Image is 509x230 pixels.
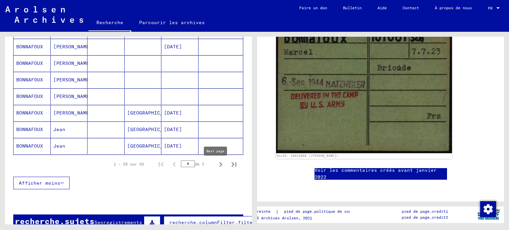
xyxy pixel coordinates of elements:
img: Modifier le consentement [480,201,496,217]
font: BONNAFOUX [16,77,43,83]
font: Bulletin [343,5,362,10]
font: pied de page.credit1 [402,209,448,214]
font: Aide [377,5,387,10]
button: Afficher moins [13,177,70,189]
a: Recherche [88,15,131,32]
font: Jean [53,143,65,149]
button: Page précédente [168,158,181,171]
font: | [276,208,279,214]
font: [DATE] [164,110,182,116]
font: de 2 [195,161,204,166]
font: Parcourir les archives [139,20,205,25]
a: DocID: 10619980 ([PERSON_NAME]) [277,154,338,158]
font: BONNAFOUX [16,126,43,132]
font: À propos de nous [435,5,472,10]
font: [PERSON_NAME] [53,110,92,116]
font: 1 – 25 sur 33 [114,161,144,166]
font: 5 [94,219,97,225]
font: Jean [53,126,65,132]
font: recherche.columnFilter.filter [169,219,255,225]
button: Page suivante [214,158,227,171]
font: [PERSON_NAME] [53,60,92,66]
font: BONNAFOUX [16,60,43,66]
font: [GEOGRAPHIC_DATA] [127,110,178,116]
font: [DATE] [164,126,182,132]
font: BONNAFOUX [16,143,43,149]
img: Arolsen_neg.svg [5,6,83,23]
button: Première page [154,158,168,171]
a: Parcourir les archives [131,15,213,30]
font: [DATE] [164,44,182,50]
font: pied de page.politique de confidentialité [284,209,379,214]
font: Contact [403,5,419,10]
font: [PERSON_NAME] [53,44,92,50]
font: recherche.sujets [15,216,94,226]
img: 001.jpg [276,15,452,153]
font: Faire un don [299,5,327,10]
font: [GEOGRAPHIC_DATA] [127,143,178,149]
img: yv_logo.png [476,206,501,223]
button: recherche.columnFilter.filter [164,216,261,229]
font: [GEOGRAPHIC_DATA] [127,126,178,132]
a: Voir les commentaires créés avant janvier 2022 [314,167,447,181]
font: BONNAFOUX [16,110,43,116]
font: Droits d'auteur © Archives Arolsen, 2021 [219,215,312,220]
a: pied de page.politique de confidentialité [279,208,387,215]
font: pied de page.credit2 [402,215,448,220]
font: Afficher moins [19,180,60,186]
font: Voir les commentaires créés avant janvier 2022 [314,167,437,180]
font: Recherche [96,20,123,25]
font: [DATE] [164,143,182,149]
font: FR [488,6,492,11]
font: [PERSON_NAME] [53,93,92,99]
font: BONNAFOUX [16,44,43,50]
font: BONNAFOUX [16,93,43,99]
font: [PERSON_NAME] [53,77,92,83]
button: Dernière page [227,158,241,171]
